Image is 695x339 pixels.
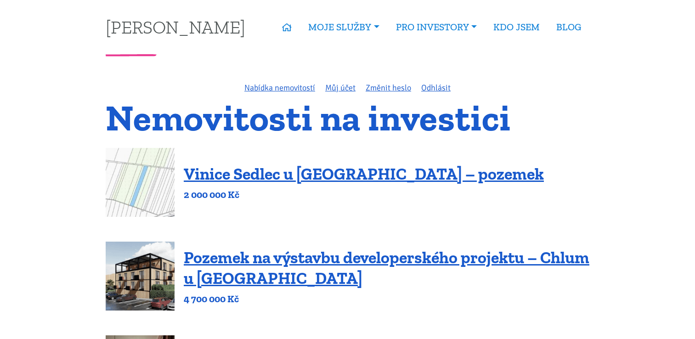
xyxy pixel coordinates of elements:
[421,83,451,93] a: Odhlásit
[184,248,589,288] a: Pozemek na výstavbu developerského projektu – Chlum u [GEOGRAPHIC_DATA]
[388,17,485,38] a: PRO INVESTORY
[106,18,245,36] a: [PERSON_NAME]
[300,17,387,38] a: MOJE SLUŽBY
[325,83,356,93] a: Můj účet
[366,83,411,93] a: Změnit heslo
[485,17,548,38] a: KDO JSEM
[184,293,589,305] p: 4 700 000 Kč
[548,17,589,38] a: BLOG
[184,164,544,184] a: Vinice Sedlec u [GEOGRAPHIC_DATA] – pozemek
[184,188,544,201] p: 2 000 000 Kč
[106,102,589,133] h1: Nemovitosti na investici
[244,83,315,93] a: Nabídka nemovitostí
